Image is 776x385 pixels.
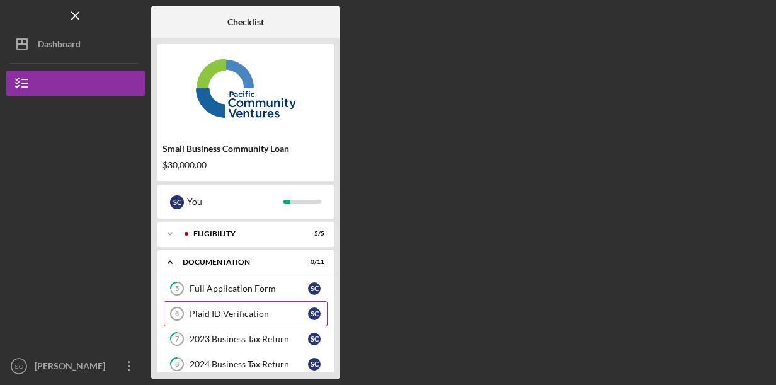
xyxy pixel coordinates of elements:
[175,360,179,369] tspan: 8
[14,363,23,370] text: SC
[163,144,329,154] div: Small Business Community Loan
[308,333,321,345] div: S C
[308,307,321,320] div: S C
[187,191,283,212] div: You
[164,301,328,326] a: 6Plaid ID VerificationSC
[175,285,179,293] tspan: 5
[6,353,145,379] button: SC[PERSON_NAME]
[31,353,113,382] div: [PERSON_NAME]
[190,284,308,294] div: Full Application Form
[308,358,321,371] div: S C
[227,17,264,27] b: Checklist
[164,352,328,377] a: 82024 Business Tax ReturnSC
[170,195,184,209] div: S C
[163,160,329,170] div: $30,000.00
[190,334,308,344] div: 2023 Business Tax Return
[38,32,81,60] div: Dashboard
[308,282,321,295] div: S C
[190,309,308,319] div: Plaid ID Verification
[302,258,324,266] div: 0 / 11
[183,258,293,266] div: Documentation
[157,50,334,126] img: Product logo
[190,359,308,369] div: 2024 Business Tax Return
[164,326,328,352] a: 72023 Business Tax ReturnSC
[175,335,180,343] tspan: 7
[302,230,324,238] div: 5 / 5
[164,276,328,301] a: 5Full Application FormSC
[193,230,293,238] div: Eligibility
[6,32,145,57] button: Dashboard
[175,310,179,318] tspan: 6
